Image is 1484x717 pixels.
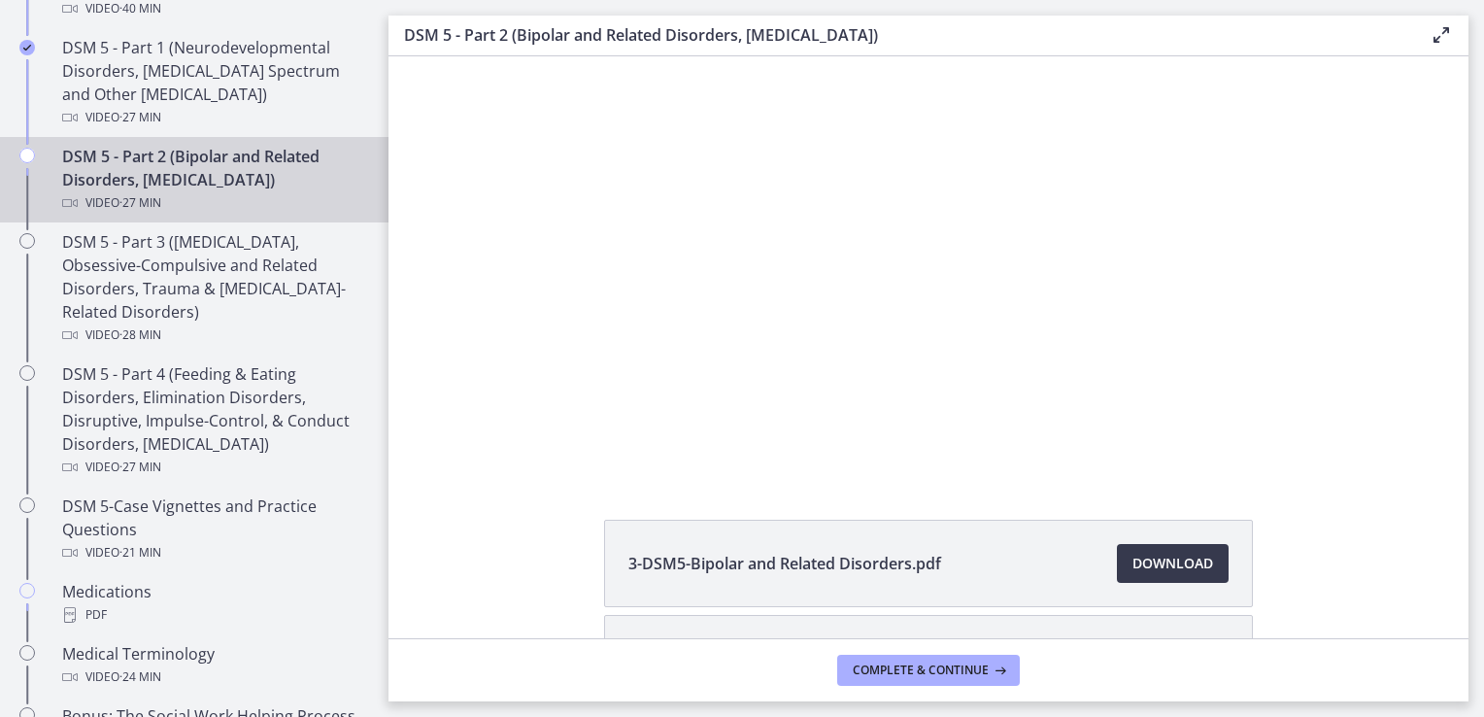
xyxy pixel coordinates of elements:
iframe: Video Lesson [388,14,1468,475]
span: · 28 min [119,324,161,347]
div: Video [62,324,365,347]
span: · 27 min [119,191,161,215]
div: Medications [62,580,365,627]
div: Video [62,456,365,479]
div: DSM 5-Case Vignettes and Practice Questions [62,495,365,564]
button: Complete & continue [837,655,1020,686]
span: · 21 min [119,541,161,564]
div: Video [62,106,365,129]
span: 3-DSM5-Bipolar and Related Disorders.pdf [628,552,941,575]
div: DSM 5 - Part 1 (Neurodevelopmental Disorders, [MEDICAL_DATA] Spectrum and Other [MEDICAL_DATA]) [62,36,365,129]
i: Completed [19,40,35,55]
span: Download [1132,552,1213,575]
span: · 24 min [119,666,161,689]
div: DSM 5 - Part 3 ([MEDICAL_DATA], Obsessive-Compulsive and Related Disorders, Trauma & [MEDICAL_DAT... [62,230,365,347]
div: Video [62,541,365,564]
span: · 27 min [119,106,161,129]
a: Download [1117,544,1229,583]
span: Complete & continue [853,663,989,678]
div: Video [62,191,365,215]
span: · 27 min [119,456,161,479]
div: DSM 5 - Part 2 (Bipolar and Related Disorders, [MEDICAL_DATA]) [62,145,365,215]
div: Video [62,666,365,689]
div: PDF [62,603,365,627]
div: DSM 5 - Part 4 (Feeding & Eating Disorders, Elimination Disorders, Disruptive, Impulse-Control, &... [62,362,365,479]
div: Medical Terminology [62,642,365,689]
h3: DSM 5 - Part 2 (Bipolar and Related Disorders, [MEDICAL_DATA]) [404,23,1399,47]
